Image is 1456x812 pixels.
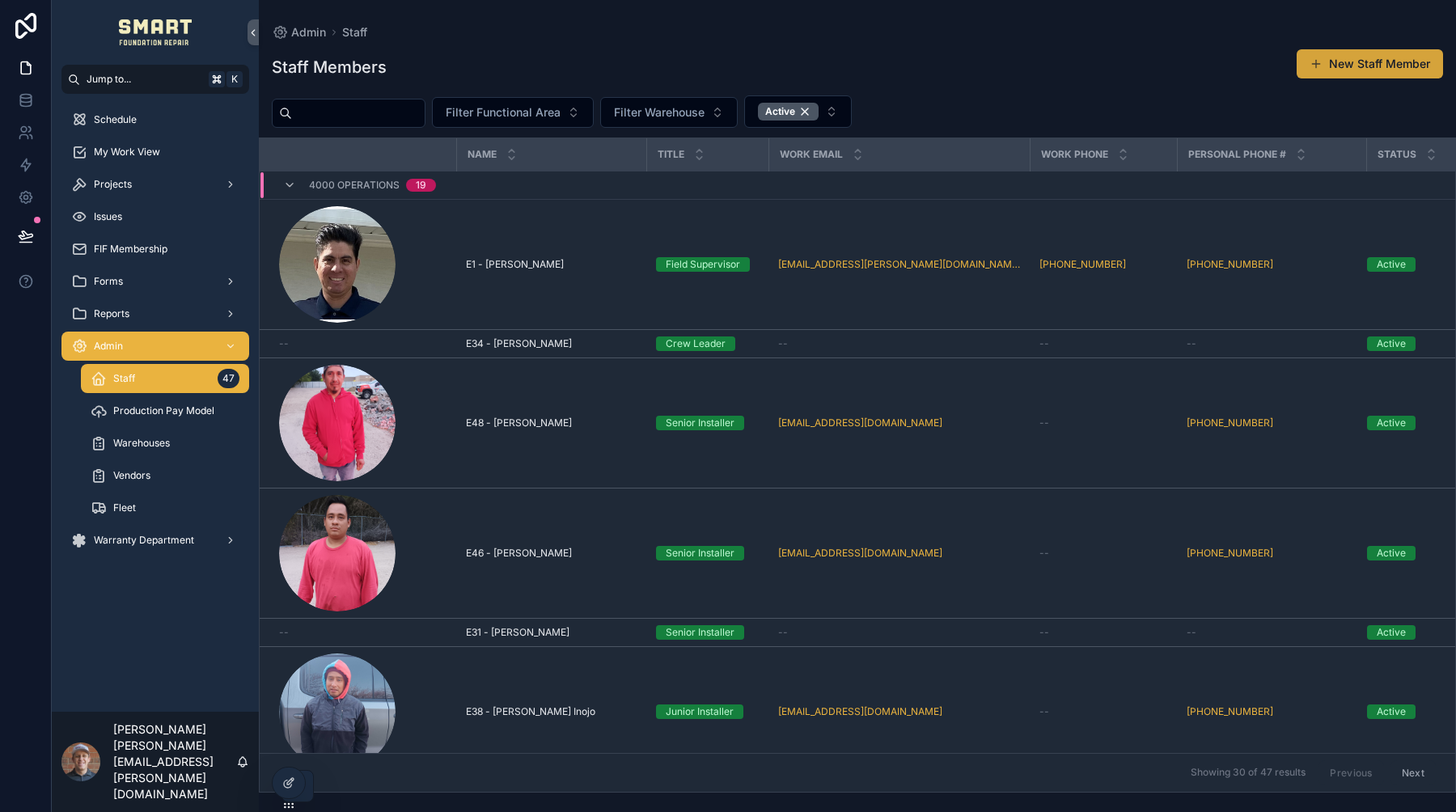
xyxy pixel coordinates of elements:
[113,501,136,514] span: Fleet
[61,137,249,167] a: My Work View
[1187,258,1273,271] a: [PHONE_NUMBER]
[1039,626,1049,639] span: --
[1377,704,1406,719] div: Active
[466,337,637,350] a: E34 - [PERSON_NAME]
[466,626,637,639] a: E31 - [PERSON_NAME]
[1041,148,1108,161] span: Work Phone
[218,369,239,388] div: 47
[778,547,942,560] a: [EMAIL_ADDRESS][DOMAIN_NAME]
[81,461,249,490] a: Vendors
[466,547,637,560] a: E46 - [PERSON_NAME]
[61,299,249,328] a: Reports
[94,307,129,320] span: Reports
[446,104,561,121] span: Filter Functional Area
[113,404,214,417] span: Production Pay Model
[666,704,734,719] div: Junior Installer
[94,534,194,547] span: Warranty Department
[94,113,137,126] span: Schedule
[113,372,135,385] span: Staff
[1390,760,1436,785] button: Next
[466,705,595,718] span: E38 - [PERSON_NAME] Inojo
[466,705,637,718] a: E38 - [PERSON_NAME] Inojo
[1187,258,1357,271] a: [PHONE_NUMBER]
[1187,705,1357,718] a: [PHONE_NUMBER]
[94,210,122,223] span: Issues
[81,396,249,425] a: Production Pay Model
[466,258,564,271] span: E1 - [PERSON_NAME]
[61,526,249,555] a: Warranty Department
[61,202,249,231] a: Issues
[656,257,759,272] a: Field Supervisor
[466,258,637,271] a: E1 - [PERSON_NAME]
[666,546,734,560] div: Senior Installer
[656,546,759,560] a: Senior Installer
[466,547,572,560] span: E46 - [PERSON_NAME]
[272,24,326,40] a: Admin
[279,626,289,639] span: --
[1039,626,1167,639] a: --
[1039,417,1167,429] a: --
[94,178,132,191] span: Projects
[466,626,569,639] span: E31 - [PERSON_NAME]
[1039,337,1049,350] span: --
[1039,337,1167,350] a: --
[1187,547,1273,560] a: [PHONE_NUMBER]
[1039,258,1126,271] a: [PHONE_NUMBER]
[1188,148,1286,161] span: Personal Phone #
[94,275,123,288] span: Forms
[466,417,572,429] span: E48 - [PERSON_NAME]
[1187,337,1196,350] span: --
[778,337,1020,350] a: --
[778,547,1020,560] a: [EMAIL_ADDRESS][DOMAIN_NAME]
[61,170,249,199] a: Projects
[432,97,594,128] button: Select Button
[291,24,326,40] span: Admin
[1039,705,1049,718] span: --
[778,626,1020,639] a: --
[279,626,447,639] a: --
[61,332,249,361] a: Admin
[81,493,249,522] a: Fleet
[61,65,249,94] button: Jump to...K
[1377,546,1406,560] div: Active
[778,337,788,350] span: --
[1039,547,1049,560] span: --
[1187,626,1196,639] span: --
[666,257,740,272] div: Field Supervisor
[1187,417,1357,429] a: [PHONE_NUMBER]
[1039,417,1049,429] span: --
[61,105,249,134] a: Schedule
[113,437,170,450] span: Warehouses
[1039,705,1167,718] a: --
[94,146,160,159] span: My Work View
[666,625,734,640] div: Senior Installer
[1377,416,1406,430] div: Active
[758,103,819,121] div: Active
[309,179,400,192] span: 4000 Operations
[666,336,726,351] div: Crew Leader
[780,148,843,161] span: Work Email
[1187,337,1357,350] a: --
[119,19,193,45] img: App logo
[1378,148,1416,161] span: Status
[1187,417,1273,429] a: [PHONE_NUMBER]
[1297,49,1443,78] a: New Staff Member
[228,73,241,86] span: K
[113,469,150,482] span: Vendors
[1187,547,1357,560] a: [PHONE_NUMBER]
[778,258,1020,271] a: [EMAIL_ADDRESS][PERSON_NAME][DOMAIN_NAME]
[416,179,426,192] div: 19
[87,73,202,86] span: Jump to...
[94,340,123,353] span: Admin
[94,243,167,256] span: FIF Membership
[656,704,759,719] a: Junior Installer
[52,94,259,576] div: scrollable content
[1039,258,1167,271] a: [PHONE_NUMBER]
[61,267,249,296] a: Forms
[778,705,942,718] a: [EMAIL_ADDRESS][DOMAIN_NAME]
[342,24,367,40] a: Staff
[468,148,497,161] span: Name
[81,364,249,393] a: Staff47
[778,417,1020,429] a: [EMAIL_ADDRESS][DOMAIN_NAME]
